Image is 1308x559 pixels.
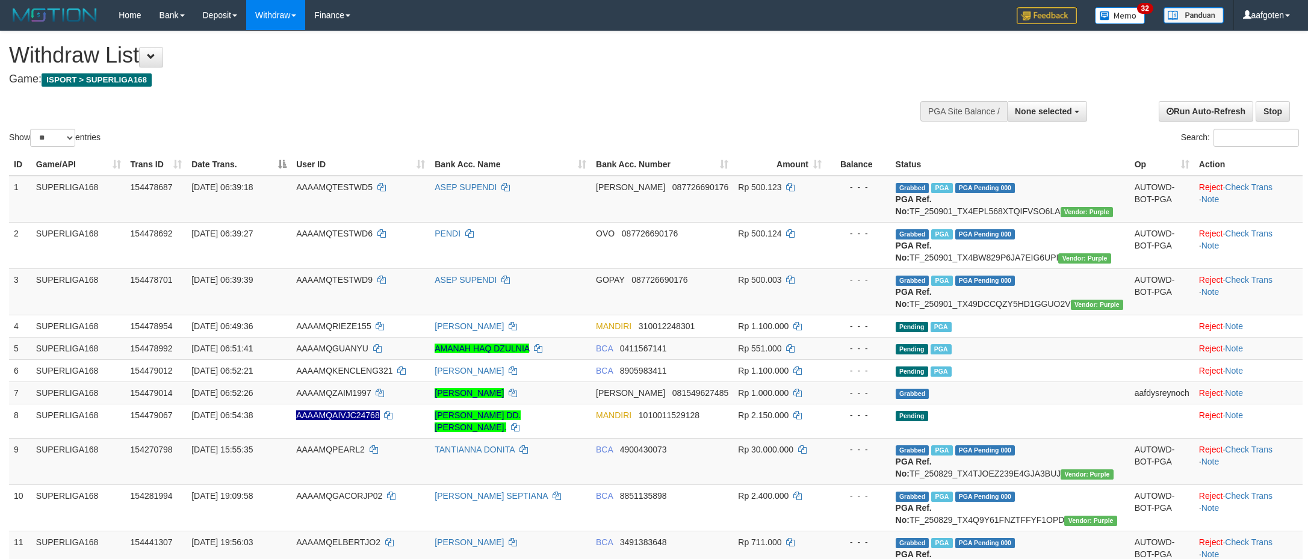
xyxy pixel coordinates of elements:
span: Grabbed [896,229,929,239]
a: Reject [1199,182,1223,192]
span: PGA Pending [955,492,1015,502]
td: TF_250901_TX4EPL568XTQIFVSO6LA [891,176,1130,223]
a: ASEP SUPENDI [435,275,497,285]
span: [PERSON_NAME] [596,182,665,192]
td: · [1194,315,1303,337]
span: Grabbed [896,538,929,548]
th: Amount: activate to sort column ascending [733,153,826,176]
td: SUPERLIGA168 [31,222,126,268]
td: · [1194,404,1303,438]
a: Reject [1199,275,1223,285]
a: [PERSON_NAME] DD. [PERSON_NAME]. [435,410,521,432]
td: AUTOWD-BOT-PGA [1130,176,1194,223]
span: [DATE] 06:39:39 [191,275,253,285]
td: 1 [9,176,31,223]
span: 154479067 [131,410,173,420]
td: · · [1194,176,1303,223]
span: Pending [896,366,928,377]
td: · [1194,337,1303,359]
span: 154478701 [131,275,173,285]
td: SUPERLIGA168 [31,484,126,531]
span: Marked by aafmaleo [931,445,952,456]
a: Check Trans [1225,182,1272,192]
span: Copy 1010011529128 to clipboard [639,410,699,420]
img: MOTION_logo.png [9,6,101,24]
td: AUTOWD-BOT-PGA [1130,268,1194,315]
span: Marked by aafnonsreyleab [931,344,952,354]
a: Reject [1199,229,1223,238]
span: BCA [596,344,613,353]
span: 154478687 [131,182,173,192]
b: PGA Ref. No: [896,457,932,478]
span: Copy 3491383648 to clipboard [620,537,667,547]
span: Rp 1.100.000 [738,321,789,331]
span: [DATE] 19:56:03 [191,537,253,547]
span: Rp 500.123 [738,182,781,192]
span: Rp 2.150.000 [738,410,789,420]
a: Reject [1199,321,1223,331]
span: 154479012 [131,366,173,375]
span: Grabbed [896,276,929,286]
div: - - - [831,490,886,502]
span: PGA Pending [955,276,1015,286]
span: Rp 500.124 [738,229,781,238]
img: Button%20Memo.svg [1095,7,1145,24]
a: [PERSON_NAME] [435,388,504,398]
span: BCA [596,537,613,547]
span: [DATE] 06:52:21 [191,366,253,375]
a: AMANAH HAQ DZULNIA [435,344,529,353]
div: - - - [831,181,886,193]
span: 154281994 [131,491,173,501]
label: Search: [1181,129,1299,147]
td: 3 [9,268,31,315]
span: [DATE] 06:39:27 [191,229,253,238]
td: 8 [9,404,31,438]
a: Note [1225,321,1243,331]
td: · · [1194,268,1303,315]
span: 32 [1137,3,1153,14]
td: TF_250829_TX4TJOEZ239E4GJA3BUJ [891,438,1130,484]
input: Search: [1213,129,1299,147]
a: Run Auto-Refresh [1159,101,1253,122]
span: Grabbed [896,492,929,502]
td: 10 [9,484,31,531]
span: Copy 8905983411 to clipboard [620,366,667,375]
span: AAAAMQTESTWD6 [296,229,373,238]
a: Note [1225,388,1243,398]
div: - - - [831,536,886,548]
a: Reject [1199,388,1223,398]
a: Reject [1199,410,1223,420]
h1: Withdraw List [9,43,860,67]
a: Reject [1199,344,1223,353]
label: Show entries [9,129,101,147]
th: Action [1194,153,1303,176]
span: AAAAMQKENCLENG321 [296,366,392,375]
span: Pending [896,411,928,421]
span: 154479014 [131,388,173,398]
th: Date Trans.: activate to sort column descending [187,153,291,176]
img: panduan.png [1164,7,1224,23]
a: Note [1201,457,1220,466]
td: · · [1194,438,1303,484]
span: AAAAMQPEARL2 [296,445,365,454]
td: · [1194,381,1303,404]
a: TANTIANNA DONITA [435,445,515,454]
span: Copy 310012248301 to clipboard [639,321,695,331]
td: 2 [9,222,31,268]
b: PGA Ref. No: [896,287,932,309]
span: BCA [596,491,613,501]
span: Marked by aafmaleo [931,276,952,286]
span: Copy 081549627485 to clipboard [672,388,728,398]
span: AAAAMQGUANYU [296,344,368,353]
span: Pending [896,322,928,332]
td: SUPERLIGA168 [31,176,126,223]
span: AAAAMQZAIM1997 [296,388,371,398]
th: Trans ID: activate to sort column ascending [126,153,187,176]
td: aafdysreynoch [1130,381,1194,404]
a: Stop [1256,101,1290,122]
span: Nama rekening ada tanda titik/strip, harap diedit [296,410,380,420]
th: Op: activate to sort column ascending [1130,153,1194,176]
a: Check Trans [1225,491,1272,501]
td: SUPERLIGA168 [31,381,126,404]
a: Note [1201,549,1220,559]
